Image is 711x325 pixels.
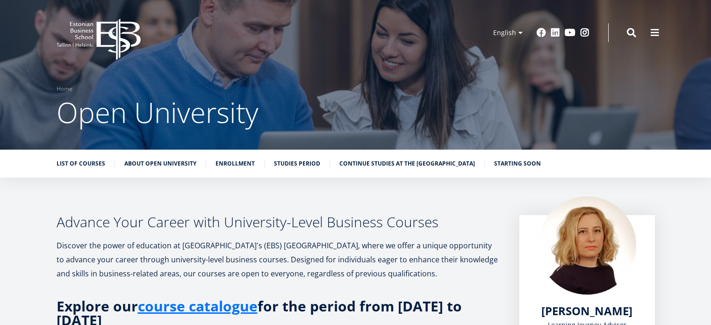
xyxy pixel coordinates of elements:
a: Facebook [537,28,546,37]
a: Enrollment [215,159,255,168]
a: Studies period [274,159,320,168]
span: [PERSON_NAME] [541,303,632,318]
h3: Advance Your Career with University-Level Business Courses [57,215,501,229]
a: Continue studies at the [GEOGRAPHIC_DATA] [339,159,475,168]
a: About Open University [124,159,196,168]
a: Starting soon [494,159,541,168]
img: Kadri Osula Learning Journey Advisor [538,196,636,295]
a: course catalogue [138,299,258,313]
a: Linkedin [551,28,560,37]
a: Home [57,84,72,94]
a: List of Courses [57,159,105,168]
a: Youtube [565,28,575,37]
a: [PERSON_NAME] [541,304,632,318]
span: Open University [57,93,259,131]
a: Instagram [580,28,589,37]
p: Discover the power of education at [GEOGRAPHIC_DATA]'s (EBS) [GEOGRAPHIC_DATA], where we offer a ... [57,238,501,281]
